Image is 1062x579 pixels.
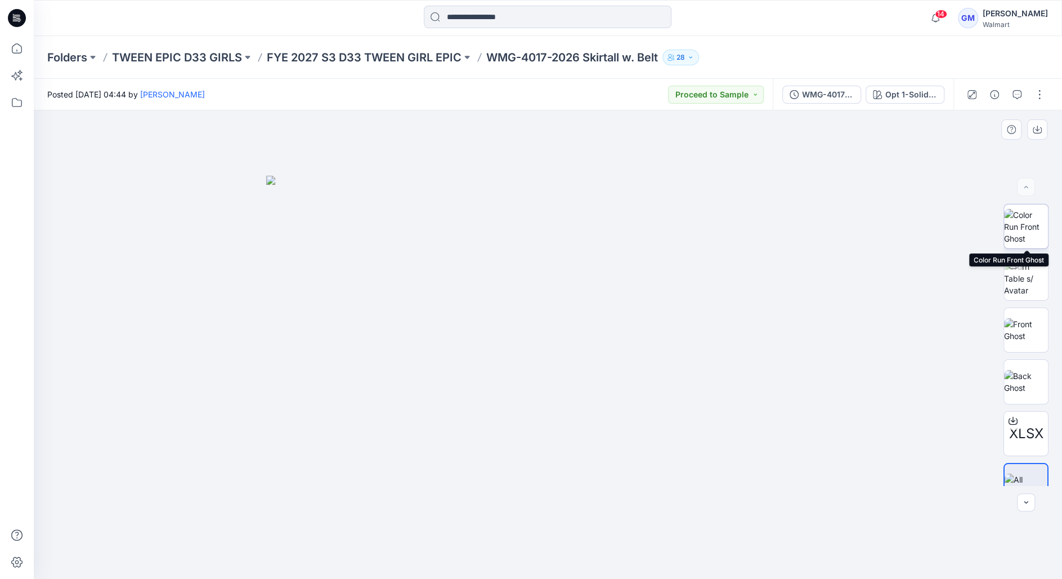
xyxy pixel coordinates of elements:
[662,50,699,65] button: 28
[486,50,658,65] p: WMG-4017-2026 Skirtall w. Belt
[676,51,685,64] p: 28
[47,50,87,65] a: Folders
[935,10,947,19] span: 14
[267,50,461,65] a: FYE 2027 S3 D33 TWEEN GIRL EPIC
[1009,424,1043,444] span: XLSX
[1004,370,1048,394] img: Back Ghost
[885,88,937,101] div: Opt 1-Solid Black Soot
[983,20,1048,29] div: Walmart
[1005,474,1047,497] img: All colorways
[983,7,1048,20] div: [PERSON_NAME]
[802,88,854,101] div: WMG-4017-2026_Rev1_Skirtall w. Belt
[266,176,829,579] img: eyJhbGciOiJIUzI1NiIsImtpZCI6IjAiLCJzbHQiOiJzZXMiLCJ0eXAiOiJKV1QifQ.eyJkYXRhIjp7InR5cGUiOiJzdG9yYW...
[1004,261,1048,296] img: Turn Table s/ Avatar
[958,8,978,28] div: GM
[1004,318,1048,342] img: Front Ghost
[112,50,242,65] a: TWEEN EPIC D33 GIRLS
[47,88,205,100] span: Posted [DATE] 04:44 by
[1004,209,1048,244] img: Color Run Front Ghost
[140,90,205,99] a: [PERSON_NAME]
[985,86,1003,104] button: Details
[866,86,944,104] button: Opt 1-Solid Black Soot
[782,86,861,104] button: WMG-4017-2026_Rev1_Skirtall w. Belt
